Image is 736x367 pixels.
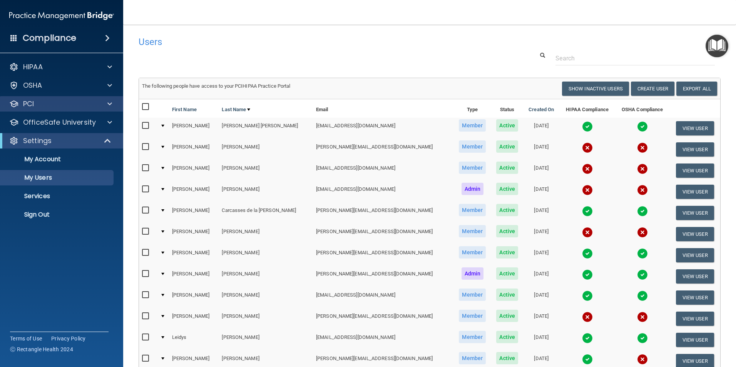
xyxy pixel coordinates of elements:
[491,99,523,118] th: Status
[706,35,728,57] button: Open Resource Center
[582,163,593,174] img: cross.ca9f0e7f.svg
[637,163,648,174] img: cross.ca9f0e7f.svg
[313,160,453,181] td: [EMAIL_ADDRESS][DOMAIN_NAME]
[219,266,313,287] td: [PERSON_NAME]
[139,37,473,47] h4: Users
[582,269,593,280] img: tick.e7d51cea.svg
[676,290,714,305] button: View User
[582,185,593,195] img: cross.ca9f0e7f.svg
[453,99,491,118] th: Type
[462,267,484,280] span: Admin
[637,142,648,153] img: cross.ca9f0e7f.svg
[523,287,559,308] td: [DATE]
[23,99,34,108] p: PCI
[459,246,486,259] span: Member
[459,204,486,216] span: Member
[676,312,714,326] button: View User
[5,192,110,200] p: Services
[219,202,313,224] td: Carcasses de la [PERSON_NAME]
[219,245,313,266] td: [PERSON_NAME]
[169,287,219,308] td: [PERSON_NAME]
[496,267,518,280] span: Active
[459,162,486,174] span: Member
[496,289,518,301] span: Active
[523,160,559,181] td: [DATE]
[676,142,714,157] button: View User
[582,354,593,365] img: tick.e7d51cea.svg
[169,329,219,350] td: Leidys
[313,266,453,287] td: [PERSON_NAME][EMAIL_ADDRESS][DOMAIN_NAME]
[523,139,559,160] td: [DATE]
[676,269,714,284] button: View User
[582,312,593,322] img: cross.ca9f0e7f.svg
[496,246,518,259] span: Active
[142,83,291,89] span: The following people have access to your PCIHIPAA Practice Portal
[676,185,714,199] button: View User
[582,206,593,217] img: tick.e7d51cea.svg
[10,345,73,353] span: Ⓒ Rectangle Health 2024
[555,51,715,65] input: Search
[313,308,453,329] td: [PERSON_NAME][EMAIL_ADDRESS][DOMAIN_NAME]
[637,354,648,365] img: cross.ca9f0e7f.svg
[23,118,96,127] p: OfficeSafe University
[582,248,593,259] img: tick.e7d51cea.svg
[169,181,219,202] td: [PERSON_NAME]
[5,211,110,219] p: Sign Out
[582,227,593,238] img: cross.ca9f0e7f.svg
[219,139,313,160] td: [PERSON_NAME]
[51,335,86,342] a: Privacy Policy
[637,290,648,301] img: tick.e7d51cea.svg
[172,105,197,114] a: First Name
[5,155,110,163] p: My Account
[523,245,559,266] td: [DATE]
[313,181,453,202] td: [EMAIL_ADDRESS][DOMAIN_NAME]
[523,224,559,245] td: [DATE]
[9,136,112,145] a: Settings
[459,289,486,301] span: Member
[637,227,648,238] img: cross.ca9f0e7f.svg
[676,163,714,178] button: View User
[562,82,629,96] button: Show Inactive Users
[23,81,42,90] p: OSHA
[496,183,518,195] span: Active
[523,329,559,350] td: [DATE]
[459,310,486,322] span: Member
[219,308,313,329] td: [PERSON_NAME]
[219,224,313,245] td: [PERSON_NAME]
[637,121,648,132] img: tick.e7d51cea.svg
[219,160,313,181] td: [PERSON_NAME]
[313,139,453,160] td: [PERSON_NAME][EMAIL_ADDRESS][DOMAIN_NAME]
[10,335,42,342] a: Terms of Use
[9,118,112,127] a: OfficeSafe University
[582,333,593,344] img: tick.e7d51cea.svg
[637,206,648,217] img: tick.e7d51cea.svg
[459,352,486,364] span: Member
[496,140,518,153] span: Active
[676,82,717,96] a: Export All
[169,118,219,139] td: [PERSON_NAME]
[169,139,219,160] td: [PERSON_NAME]
[637,248,648,259] img: tick.e7d51cea.svg
[5,174,110,182] p: My Users
[9,81,112,90] a: OSHA
[459,225,486,237] span: Member
[523,308,559,329] td: [DATE]
[313,245,453,266] td: [PERSON_NAME][EMAIL_ADDRESS][DOMAIN_NAME]
[219,329,313,350] td: [PERSON_NAME]
[23,136,52,145] p: Settings
[496,119,518,132] span: Active
[9,99,112,108] a: PCI
[459,331,486,343] span: Member
[615,99,669,118] th: OSHA Compliance
[169,202,219,224] td: [PERSON_NAME]
[313,202,453,224] td: [PERSON_NAME][EMAIL_ADDRESS][DOMAIN_NAME]
[219,118,313,139] td: [PERSON_NAME] [PERSON_NAME]
[523,202,559,224] td: [DATE]
[169,160,219,181] td: [PERSON_NAME]
[523,266,559,287] td: [DATE]
[169,224,219,245] td: [PERSON_NAME]
[462,183,484,195] span: Admin
[169,308,219,329] td: [PERSON_NAME]
[496,162,518,174] span: Active
[23,62,43,72] p: HIPAA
